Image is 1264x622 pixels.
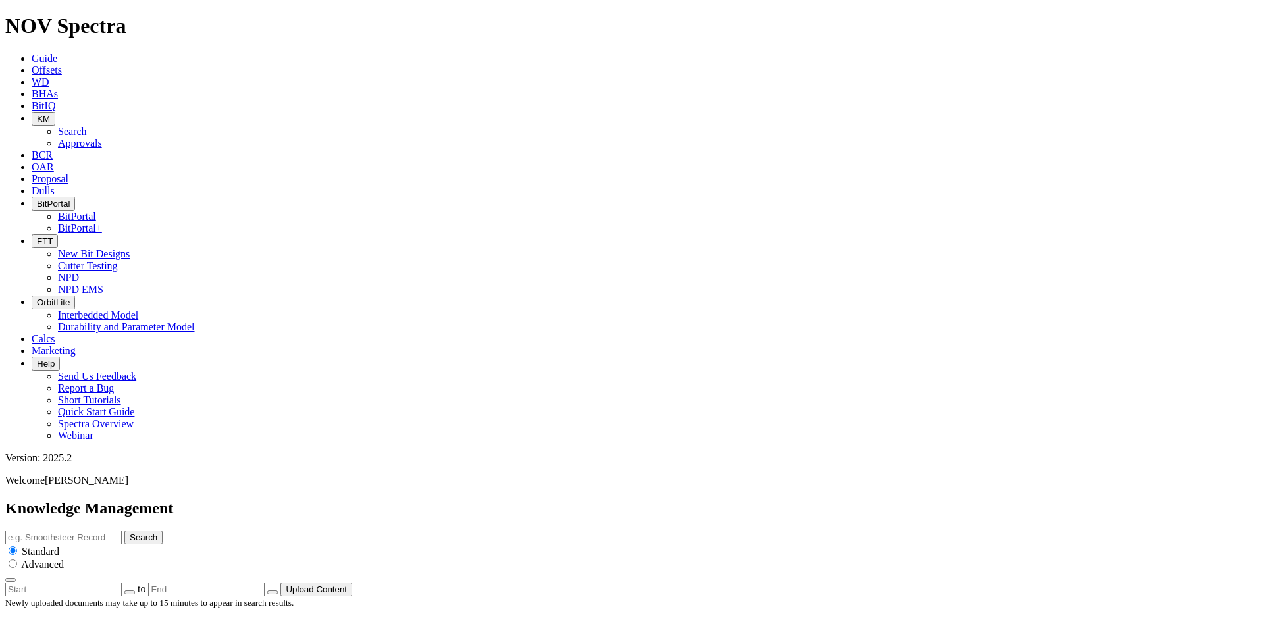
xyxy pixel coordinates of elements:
[58,260,118,271] a: Cutter Testing
[58,126,87,137] a: Search
[280,583,352,596] button: Upload Content
[58,321,195,332] a: Durability and Parameter Model
[32,149,53,161] a: BCR
[22,546,59,557] span: Standard
[58,284,103,295] a: NPD EMS
[58,430,93,441] a: Webinar
[32,65,62,76] a: Offsets
[32,357,60,371] button: Help
[58,272,79,283] a: NPD
[5,14,1259,38] h1: NOV Spectra
[58,138,102,149] a: Approvals
[5,598,294,608] small: Newly uploaded documents may take up to 15 minutes to appear in search results.
[21,559,64,570] span: Advanced
[32,345,76,356] a: Marketing
[148,583,265,596] input: End
[5,452,1259,464] div: Version: 2025.2
[37,298,70,307] span: OrbitLite
[58,211,96,222] a: BitPortal
[32,53,57,64] a: Guide
[5,500,1259,517] h2: Knowledge Management
[32,185,55,196] a: Dulls
[124,531,163,544] button: Search
[37,199,70,209] span: BitPortal
[32,112,55,126] button: KM
[37,359,55,369] span: Help
[5,583,122,596] input: Start
[37,114,50,124] span: KM
[32,161,54,172] a: OAR
[58,394,121,405] a: Short Tutorials
[45,475,128,486] span: [PERSON_NAME]
[58,406,134,417] a: Quick Start Guide
[58,222,102,234] a: BitPortal+
[32,100,55,111] a: BitIQ
[58,382,114,394] a: Report a Bug
[58,309,138,321] a: Interbedded Model
[32,296,75,309] button: OrbitLite
[37,236,53,246] span: FTT
[138,583,145,594] span: to
[5,475,1259,486] p: Welcome
[32,197,75,211] button: BitPortal
[58,248,130,259] a: New Bit Designs
[32,76,49,88] a: WD
[58,418,134,429] a: Spectra Overview
[5,531,122,544] input: e.g. Smoothsteer Record
[32,333,55,344] a: Calcs
[32,234,58,248] button: FTT
[58,371,136,382] a: Send Us Feedback
[32,173,68,184] a: Proposal
[32,88,58,99] a: BHAs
